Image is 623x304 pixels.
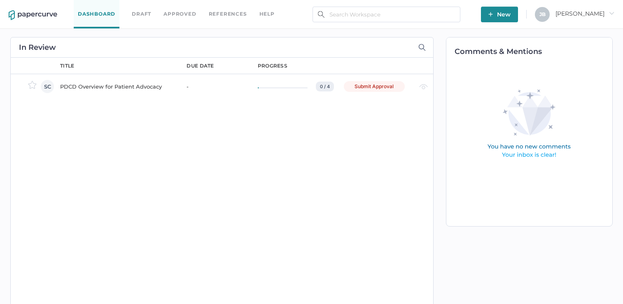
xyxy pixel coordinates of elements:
[60,62,75,70] div: title
[316,82,334,91] div: 0 / 4
[488,7,511,22] span: New
[132,9,151,19] a: Draft
[609,10,614,16] i: arrow_right
[455,48,612,55] h2: Comments & Mentions
[488,12,493,16] img: plus-white.e19ec114.svg
[470,83,588,166] img: comments-empty-state.0193fcf7.svg
[9,10,57,20] img: papercurve-logo-colour.7244d18c.svg
[209,9,247,19] a: References
[60,82,177,91] div: PDCD Overview for Patient Advocacy
[187,62,214,70] div: due date
[313,7,460,22] input: Search Workspace
[163,9,196,19] a: Approved
[419,84,428,89] img: eye-light-gray.b6d092a5.svg
[259,9,275,19] div: help
[318,11,324,18] img: search.bf03fe8b.svg
[28,81,37,89] img: star-inactive.70f2008a.svg
[344,81,405,92] div: Submit Approval
[258,62,287,70] div: progress
[178,74,249,98] td: -
[418,44,426,51] img: search-icon-expand.c6106642.svg
[555,10,614,17] span: [PERSON_NAME]
[19,44,56,51] h2: In Review
[481,7,518,22] button: New
[539,11,546,17] span: J B
[41,80,54,93] div: SC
